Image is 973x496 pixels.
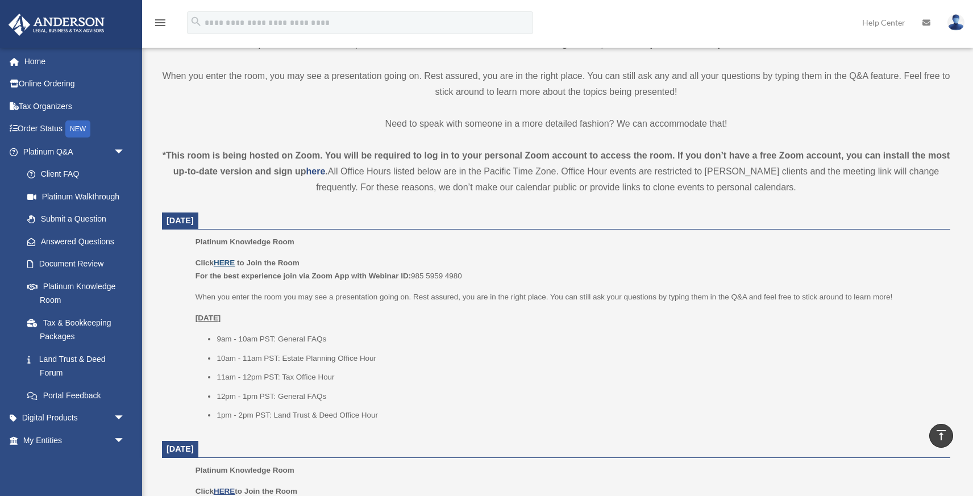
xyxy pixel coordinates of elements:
[237,259,300,267] b: to Join the Room
[167,216,194,225] span: [DATE]
[8,118,142,141] a: Order StatusNEW
[153,20,167,30] a: menu
[16,163,142,186] a: Client FAQ
[16,384,142,407] a: Portal Feedback
[196,272,411,280] b: For the best experience join via Zoom App with Webinar ID:
[947,14,964,31] img: User Pic
[16,208,142,231] a: Submit a Question
[16,311,142,348] a: Tax & Bookkeeping Packages
[196,466,294,474] span: Platinum Knowledge Room
[196,314,221,322] u: [DATE]
[8,407,142,430] a: Digital Productsarrow_drop_down
[167,444,194,453] span: [DATE]
[162,68,950,100] p: When you enter the room, you may see a presentation going on. Rest assured, you are in the right ...
[217,352,942,365] li: 10am - 11am PST: Estate Planning Office Hour
[8,50,142,73] a: Home
[16,348,142,384] a: Land Trust & Deed Forum
[16,253,142,276] a: Document Review
[16,275,136,311] a: Platinum Knowledge Room
[217,409,942,422] li: 1pm - 2pm PST: Land Trust & Deed Office Hour
[196,259,237,267] b: Click
[325,166,327,176] strong: .
[306,166,326,176] a: here
[16,230,142,253] a: Answered Questions
[217,370,942,384] li: 11am - 12pm PST: Tax Office Hour
[16,185,142,208] a: Platinum Walkthrough
[190,15,202,28] i: search
[5,14,108,36] img: Anderson Advisors Platinum Portal
[163,151,950,176] strong: *This room is being hosted on Zoom. You will be required to log in to your personal Zoom account ...
[162,148,950,195] div: All Office Hours listed below are in the Pacific Time Zone. Office Hour events are restricted to ...
[8,140,142,163] a: Platinum Q&Aarrow_drop_down
[65,120,90,137] div: NEW
[217,332,942,346] li: 9am - 10am PST: General FAQs
[8,95,142,118] a: Tax Organizers
[114,407,136,430] span: arrow_drop_down
[214,487,235,495] a: HERE
[934,428,948,442] i: vertical_align_top
[217,390,942,403] li: 12pm - 1pm PST: General FAQs
[8,429,142,452] a: My Entitiesarrow_drop_down
[929,424,953,448] a: vertical_align_top
[196,487,297,495] b: Click to Join the Room
[162,116,950,132] p: Need to speak with someone in a more detailed fashion? We can accommodate that!
[153,16,167,30] i: menu
[8,452,142,474] a: My Anderson Teamarrow_drop_down
[8,73,142,95] a: Online Ordering
[214,259,235,267] a: HERE
[196,290,942,304] p: When you enter the room you may see a presentation going on. Rest assured, you are in the right p...
[196,237,294,246] span: Platinum Knowledge Room
[114,452,136,475] span: arrow_drop_down
[114,140,136,164] span: arrow_drop_down
[196,256,942,283] p: 985 5959 4980
[114,429,136,452] span: arrow_drop_down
